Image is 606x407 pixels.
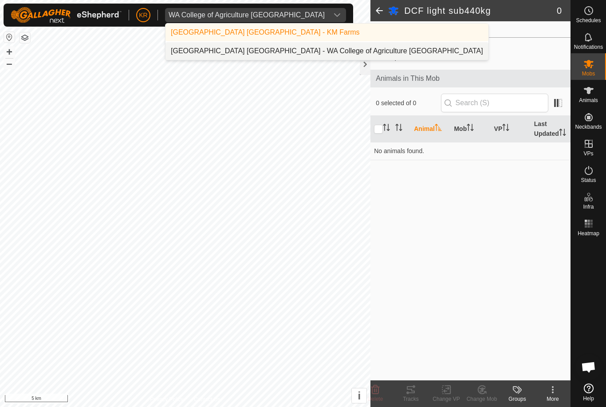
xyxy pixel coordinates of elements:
[376,73,565,84] span: Animals in This Mob
[139,11,147,20] span: KR
[582,71,595,76] span: Mobs
[491,116,531,142] th: VP
[4,47,15,57] button: +
[376,99,441,108] span: 0 selected of 0
[579,98,598,103] span: Animals
[578,231,599,236] span: Heatmap
[4,58,15,69] button: –
[165,24,488,60] ul: Option List
[583,204,594,209] span: Infra
[393,395,429,403] div: Tracks
[583,151,593,156] span: VPs
[583,396,594,401] span: Help
[352,388,366,403] button: i
[450,116,490,142] th: Mob
[410,116,450,142] th: Animal
[535,395,571,403] div: More
[574,44,603,50] span: Notifications
[165,24,488,41] li: KM Farms
[404,5,557,16] h2: DCF light sub440kg
[559,130,566,137] p-sorticon: Activate to sort
[435,125,442,132] p-sorticon: Activate to sort
[395,125,402,132] p-sorticon: Activate to sort
[11,7,122,23] img: Gallagher Logo
[575,354,602,380] div: Open chat
[171,46,483,56] div: [GEOGRAPHIC_DATA] [GEOGRAPHIC_DATA] - WA College of Agriculture [GEOGRAPHIC_DATA]
[557,4,562,17] span: 0
[368,396,383,402] span: Delete
[531,116,571,142] th: Last Updated
[328,8,346,22] div: dropdown trigger
[194,395,220,403] a: Contact Us
[169,12,325,19] div: WA College of Agriculture [GEOGRAPHIC_DATA]
[150,395,184,403] a: Privacy Policy
[502,125,509,132] p-sorticon: Activate to sort
[165,42,488,60] li: WA College of Agriculture Denmark
[581,178,596,183] span: Status
[20,32,30,43] button: Map Layers
[575,124,602,130] span: Neckbands
[500,395,535,403] div: Groups
[576,18,601,23] span: Schedules
[370,142,571,160] td: No animals found.
[467,125,474,132] p-sorticon: Activate to sort
[464,395,500,403] div: Change Mob
[571,380,606,405] a: Help
[358,390,361,402] span: i
[441,94,548,112] input: Search (S)
[429,395,464,403] div: Change VP
[383,125,390,132] p-sorticon: Activate to sort
[4,32,15,43] button: Reset Map
[165,8,328,22] span: WA College of Agriculture Denmark
[171,27,360,38] div: [GEOGRAPHIC_DATA] [GEOGRAPHIC_DATA] - KM Farms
